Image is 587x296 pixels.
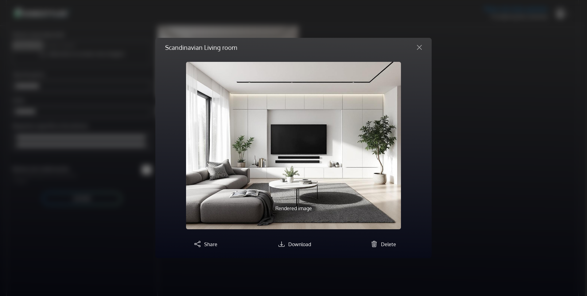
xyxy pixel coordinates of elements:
button: Close [412,42,427,52]
img: homestyler-20251015-1-22yqhi.jpg [186,62,401,229]
span: Delete [381,241,396,247]
a: Share [192,241,217,247]
a: Download [276,241,311,247]
span: Share [204,241,217,247]
button: Delete [369,239,396,248]
h5: Scandinavian Living room [165,43,237,52]
span: Download [288,241,311,247]
p: Rendered image [218,205,369,212]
